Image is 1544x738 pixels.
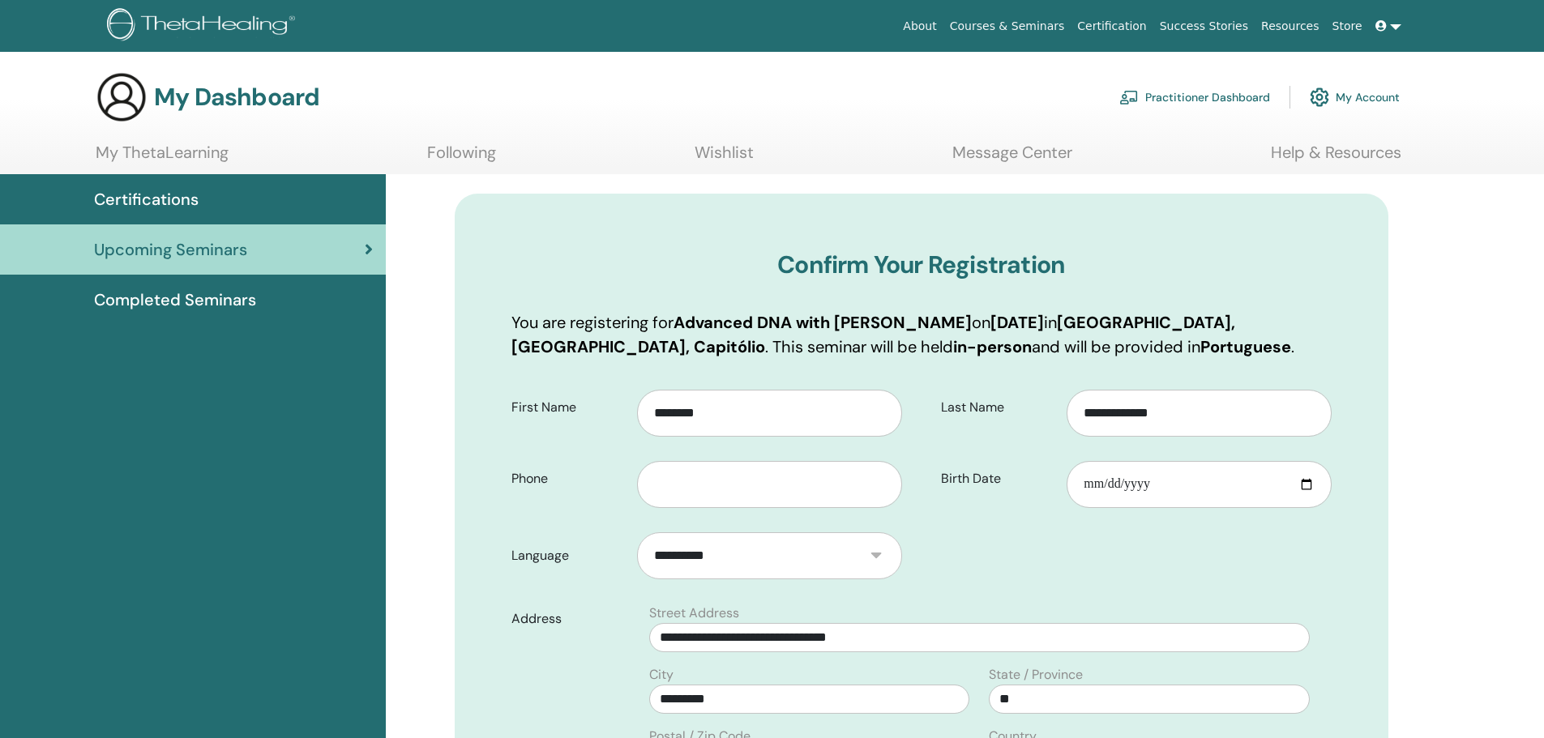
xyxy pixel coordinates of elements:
[499,392,638,423] label: First Name
[1119,79,1270,115] a: Practitioner Dashboard
[96,143,229,174] a: My ThetaLearning
[427,143,496,174] a: Following
[107,8,301,45] img: logo.png
[1310,79,1400,115] a: My Account
[943,11,1071,41] a: Courses & Seminars
[499,540,638,571] label: Language
[1271,143,1401,174] a: Help & Resources
[649,665,674,685] label: City
[674,312,972,333] b: Advanced DNA with [PERSON_NAME]
[989,665,1083,685] label: State / Province
[952,143,1072,174] a: Message Center
[511,310,1332,359] p: You are registering for on in . This seminar will be held and will be provided in .
[499,463,638,494] label: Phone
[1071,11,1153,41] a: Certification
[511,250,1332,279] h3: Confirm Your Registration
[499,604,640,634] label: Address
[1153,11,1255,41] a: Success Stories
[1119,90,1139,105] img: chalkboard-teacher.svg
[695,143,754,174] a: Wishlist
[990,312,1044,333] b: [DATE]
[649,604,739,623] label: Street Address
[94,237,247,262] span: Upcoming Seminars
[1255,11,1326,41] a: Resources
[929,463,1067,494] label: Birth Date
[154,83,319,112] h3: My Dashboard
[929,392,1067,423] label: Last Name
[896,11,943,41] a: About
[1326,11,1369,41] a: Store
[953,336,1032,357] b: in-person
[96,71,148,123] img: generic-user-icon.jpg
[1310,83,1329,111] img: cog.svg
[94,288,256,312] span: Completed Seminars
[94,187,199,211] span: Certifications
[1200,336,1291,357] b: Portuguese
